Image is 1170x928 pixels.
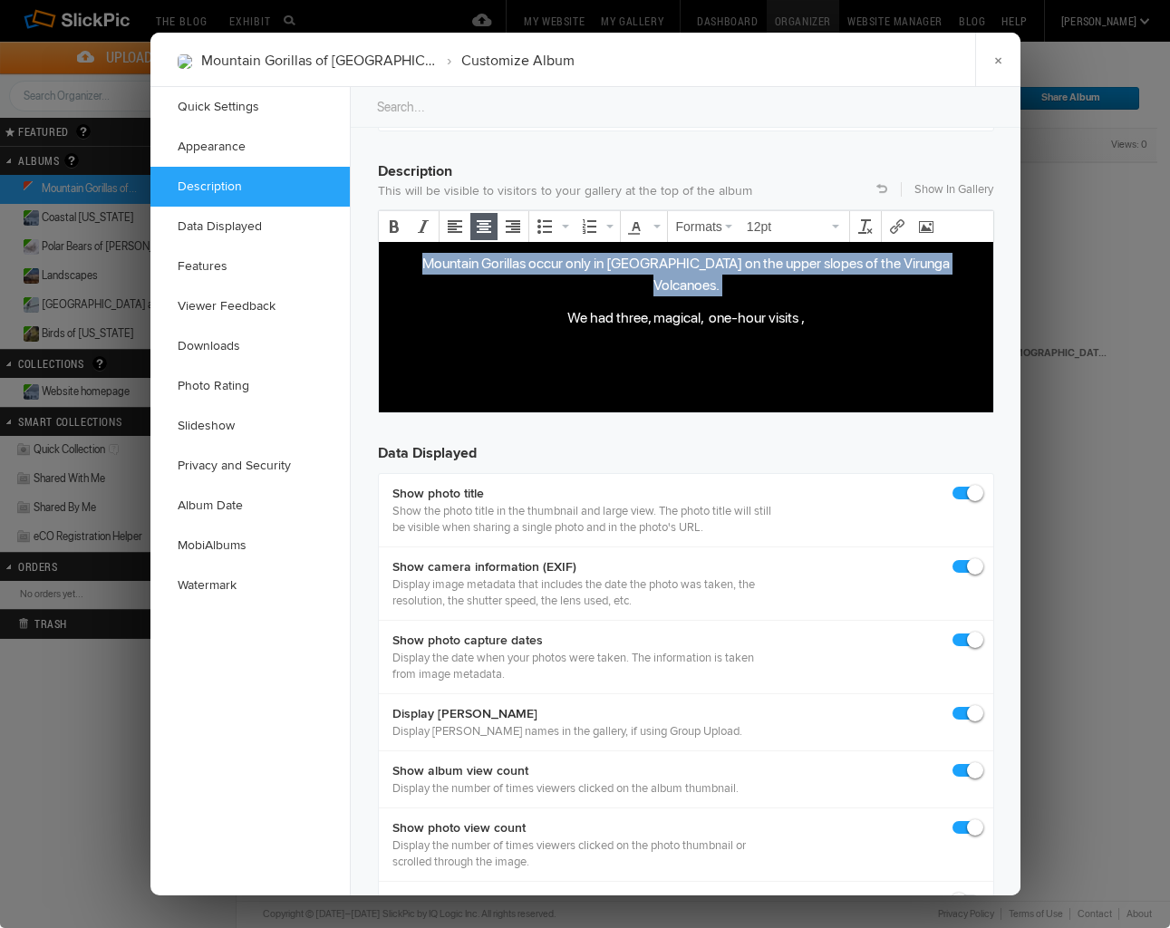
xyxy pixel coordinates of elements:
[150,526,350,565] a: MobiAlbums
[852,213,879,240] div: Clear formatting
[349,86,1023,128] input: Search...
[381,213,408,240] div: Bold
[150,326,350,366] a: Downloads
[150,127,350,167] a: Appearance
[437,45,575,76] li: Customize Album
[378,428,994,464] h3: Data Displayed
[378,182,994,200] p: This will be visible to visitors to your gallery at the top of the album
[392,485,774,503] b: Show photo title
[392,576,774,609] p: Display image metadata that includes the date the photo was taken, the resolution, the shutter sp...
[379,242,993,412] iframe: Rich Text Area. Press ALT-F9 for menu. Press ALT-F10 for toolbar. Press ALT-0 for help
[392,705,742,723] b: Display [PERSON_NAME]
[392,503,774,536] p: Show the photo title in the thumbnail and large view. The photo title will still be visible when ...
[392,819,774,837] b: Show photo view count
[150,87,350,127] a: Quick Settings
[150,446,350,486] a: Privacy and Security
[913,213,940,240] div: Insert/edit image
[392,558,774,576] b: Show camera information (EXIF)
[378,146,994,182] h3: Description
[392,632,774,650] b: Show photo capture dates
[201,45,437,76] li: Mountain Gorillas of [GEOGRAPHIC_DATA]
[575,213,618,240] div: Numbered list
[392,762,739,780] b: Show album view count
[150,167,350,207] a: Description
[410,213,437,240] div: Italic
[876,183,887,194] a: Revert
[150,486,350,526] a: Album Date
[975,33,1020,87] a: ×
[470,213,498,240] div: Align center
[499,213,527,240] div: Align right
[150,246,350,286] a: Features
[392,780,739,797] p: Display the number of times viewers clicked on the album thumbnail.
[884,213,911,240] div: Insert/edit link
[150,286,350,326] a: Viewer Feedback
[441,213,469,240] div: Align left
[914,181,993,198] a: Show In Gallery
[150,565,350,605] a: Watermark
[740,213,847,240] div: Font Sizes
[150,406,350,446] a: Slideshow
[178,54,192,69] img: MtnGorilla.8.14.25.jpg
[392,893,774,911] b: Mark as restricted content
[747,217,828,236] span: 12pt
[150,207,350,246] a: Data Displayed
[392,837,774,870] p: Display the number of times viewers clicked on the photo thumbnail or scrolled through the image.
[150,366,350,406] a: Photo Rating
[392,723,742,739] p: Display [PERSON_NAME] names in the gallery, if using Group Upload.
[531,213,574,240] div: Bullet list
[392,650,774,682] p: Display the date when your photos were taken. The information is taken from image metadata.
[623,213,665,240] div: Text color
[676,219,722,234] span: Formats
